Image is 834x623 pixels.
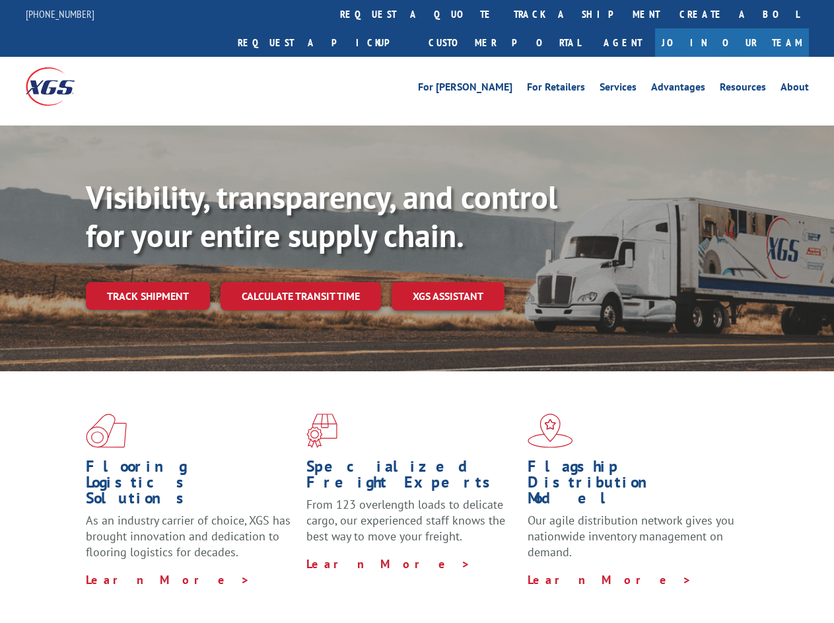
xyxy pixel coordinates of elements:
[651,82,705,96] a: Advantages
[86,458,296,513] h1: Flooring Logistics Solutions
[590,28,655,57] a: Agent
[655,28,809,57] a: Join Our Team
[86,176,557,256] b: Visibility, transparency, and control for your entire supply chain.
[528,513,734,560] span: Our agile distribution network gives you nationwide inventory management on demand.
[86,513,291,560] span: As an industry carrier of choice, XGS has brought innovation and dedication to flooring logistics...
[228,28,419,57] a: Request a pickup
[26,7,94,20] a: [PHONE_NUMBER]
[527,82,585,96] a: For Retailers
[600,82,637,96] a: Services
[419,28,590,57] a: Customer Portal
[528,572,692,587] a: Learn More >
[86,282,210,310] a: Track shipment
[528,458,738,513] h1: Flagship Distribution Model
[86,414,127,448] img: xgs-icon-total-supply-chain-intelligence-red
[781,82,809,96] a: About
[418,82,512,96] a: For [PERSON_NAME]
[720,82,766,96] a: Resources
[306,497,517,556] p: From 123 overlength loads to delicate cargo, our experienced staff knows the best way to move you...
[306,414,337,448] img: xgs-icon-focused-on-flooring-red
[306,556,471,571] a: Learn More >
[392,282,504,311] a: XGS ASSISTANT
[221,282,381,311] a: Calculate transit time
[86,572,250,587] a: Learn More >
[306,458,517,497] h1: Specialized Freight Experts
[528,414,573,448] img: xgs-icon-flagship-distribution-model-red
